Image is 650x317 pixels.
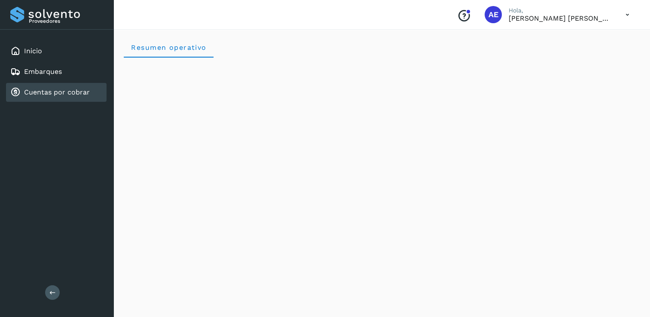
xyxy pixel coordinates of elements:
[6,42,107,61] div: Inicio
[24,47,42,55] a: Inicio
[509,7,612,14] p: Hola,
[29,18,103,24] p: Proveedores
[509,14,612,22] p: AARON EDUARDO GOMEZ ULLOA
[24,67,62,76] a: Embarques
[6,83,107,102] div: Cuentas por cobrar
[24,88,90,96] a: Cuentas por cobrar
[131,43,207,52] span: Resumen operativo
[6,62,107,81] div: Embarques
